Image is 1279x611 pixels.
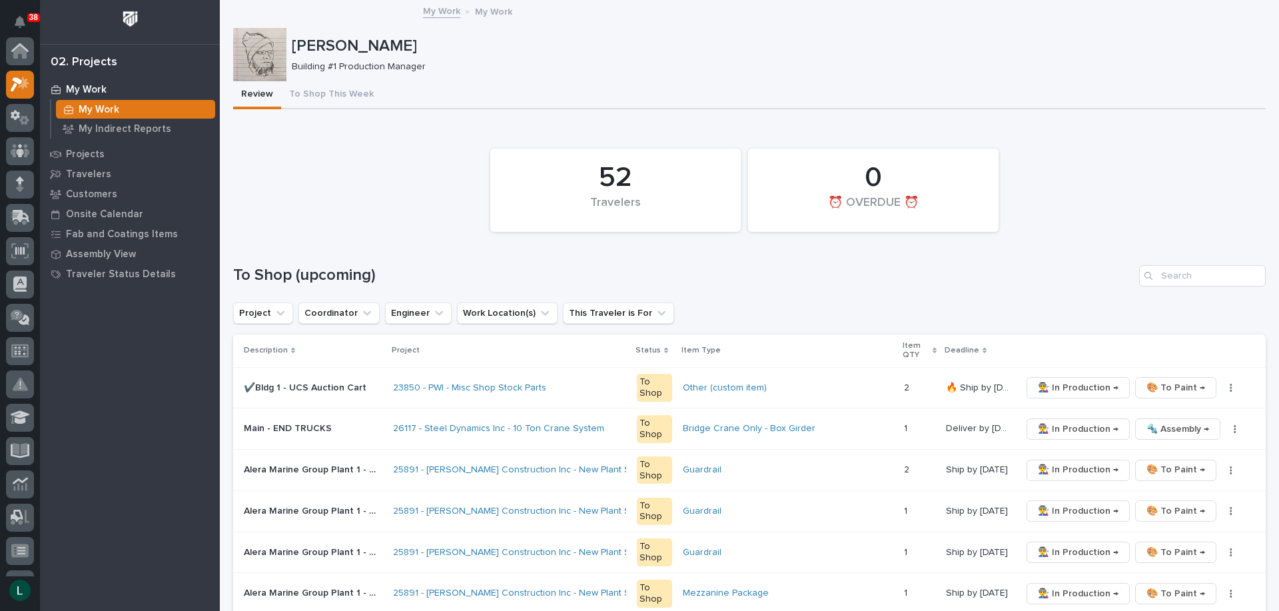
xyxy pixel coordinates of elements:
p: Description [244,343,288,358]
p: Ship by [DATE] [946,585,1011,599]
p: Deadline [945,343,979,358]
span: 🎨 To Paint → [1146,544,1205,560]
p: Customers [66,189,117,201]
button: 👨‍🏭 In Production → [1027,377,1130,398]
h1: To Shop (upcoming) [233,266,1134,285]
span: 🔩 Assembly → [1146,421,1209,437]
span: 👨‍🏭 In Production → [1038,421,1118,437]
p: 🔥 Ship by 9/22/25 [946,380,1014,394]
span: 👨‍🏭 In Production → [1038,380,1118,396]
p: 38 [29,13,38,22]
button: To Shop This Week [281,81,382,109]
tr: Alera Marine Group Plant 1 - Mezzanine #2 GuardrailAlera Marine Group Plant 1 - Mezzanine #2 Guar... [233,490,1266,532]
p: Projects [66,149,105,161]
p: Alera Marine Group Plant 1 - Mezzanine #1 Guardrail [244,462,385,476]
p: [PERSON_NAME] [292,37,1260,56]
tr: ✔️Bldg 1 - UCS Auction Cart✔️Bldg 1 - UCS Auction Cart 23850 - PWI - Misc Shop Stock Parts To Sho... [233,367,1266,408]
a: 25891 - [PERSON_NAME] Construction Inc - New Plant Setup - Mezzanine Project [393,588,737,599]
span: 🎨 To Paint → [1146,586,1205,602]
button: This Traveler is For [563,303,674,324]
div: 52 [513,161,718,195]
a: Projects [40,144,220,164]
button: 👨‍🏭 In Production → [1027,542,1130,563]
p: Main - END TRUCKS [244,420,334,434]
span: 👨‍🏭 In Production → [1038,503,1118,519]
p: Ship by [DATE] [946,503,1011,517]
div: To Shop [637,374,672,402]
p: Alera Marine Group Plant 1 - Mezzanine #3 Guardrail [244,544,385,558]
input: Search [1139,265,1266,287]
button: 🎨 To Paint → [1135,500,1216,522]
span: 🎨 To Paint → [1146,462,1205,478]
a: Bridge Crane Only - Box Girder [683,423,815,434]
p: ✔️Bldg 1 - UCS Auction Cart [244,380,369,394]
a: Other (custom item) [683,382,767,394]
tr: Main - END TRUCKSMain - END TRUCKS 26117 - Steel Dynamics Inc - 10 Ton Crane System To ShopBridge... [233,408,1266,450]
a: Onsite Calendar [40,204,220,224]
a: Traveler Status Details [40,264,220,284]
a: My Work [51,100,220,119]
span: 👨‍🏭 In Production → [1038,586,1118,602]
a: Guardrail [683,547,721,558]
div: Notifications38 [17,16,34,37]
p: 2 [904,462,912,476]
p: Travelers [66,169,111,181]
button: 👨‍🏭 In Production → [1027,418,1130,440]
div: 0 [771,161,976,195]
p: Traveler Status Details [66,269,176,281]
a: Fab and Coatings Items [40,224,220,244]
div: To Shop [637,580,672,608]
tr: Alera Marine Group Plant 1 - Mezzanine #3 GuardrailAlera Marine Group Plant 1 - Mezzanine #3 Guar... [233,532,1266,573]
div: To Shop [637,538,672,566]
a: 25891 - [PERSON_NAME] Construction Inc - New Plant Setup - Mezzanine Project [393,464,737,476]
a: My Work [423,3,460,18]
a: Guardrail [683,464,721,476]
p: Status [636,343,661,358]
button: 👨‍🏭 In Production → [1027,460,1130,481]
button: 🎨 To Paint → [1135,542,1216,563]
a: 25891 - [PERSON_NAME] Construction Inc - New Plant Setup - Mezzanine Project [393,547,737,558]
p: 1 [904,585,910,599]
p: Onsite Calendar [66,209,143,221]
a: 26117 - Steel Dynamics Inc - 10 Ton Crane System [393,423,604,434]
button: 🎨 To Paint → [1135,377,1216,398]
button: 🔩 Assembly → [1135,418,1220,440]
p: Building #1 Production Manager [292,61,1255,73]
button: users-avatar [6,576,34,604]
a: 25891 - [PERSON_NAME] Construction Inc - New Plant Setup - Mezzanine Project [393,506,737,517]
a: Customers [40,184,220,204]
a: Travelers [40,164,220,184]
button: Coordinator [298,303,380,324]
a: Assembly View [40,244,220,264]
a: Guardrail [683,506,721,517]
p: 1 [904,503,910,517]
button: Review [233,81,281,109]
p: Project [392,343,420,358]
p: 1 [904,420,910,434]
a: 23850 - PWI - Misc Shop Stock Parts [393,382,546,394]
p: Item Type [681,343,721,358]
div: To Shop [637,498,672,526]
p: 1 [904,544,910,558]
p: Fab and Coatings Items [66,229,178,241]
span: 👨‍🏭 In Production → [1038,462,1118,478]
div: Travelers [513,196,718,224]
p: Item QTY [903,338,929,363]
p: Deliver by 9/24/25 [946,420,1014,434]
p: Ship by [DATE] [946,462,1011,476]
span: 🎨 To Paint → [1146,503,1205,519]
button: Work Location(s) [457,303,558,324]
button: 👨‍🏭 In Production → [1027,500,1130,522]
span: 👨‍🏭 In Production → [1038,544,1118,560]
p: My Indirect Reports [79,123,171,135]
p: Alera Marine Group Plant 1 - Mezzanine #5 [244,585,385,599]
span: 🎨 To Paint → [1146,380,1205,396]
p: 2 [904,380,912,394]
p: Alera Marine Group Plant 1 - Mezzanine #2 Guardrail [244,503,385,517]
div: To Shop [637,415,672,443]
p: My Work [66,84,107,96]
p: My Work [475,3,512,18]
button: Notifications [6,8,34,36]
button: 🎨 To Paint → [1135,460,1216,481]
